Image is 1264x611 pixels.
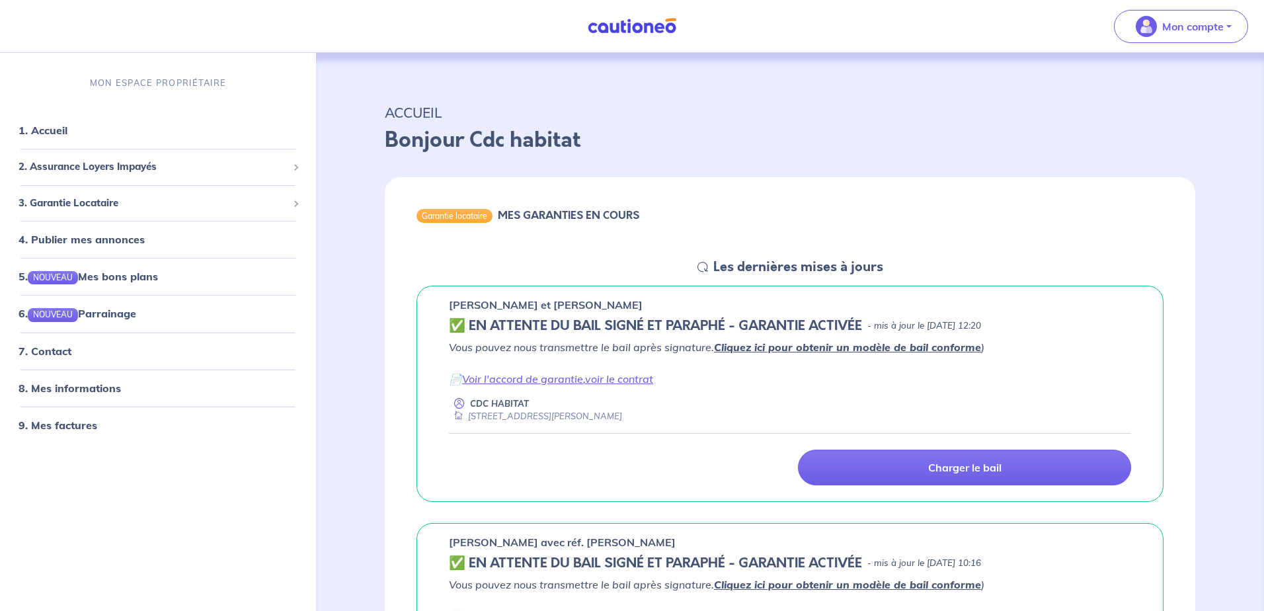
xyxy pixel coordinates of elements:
[19,345,71,358] a: 7. Contact
[1114,10,1248,43] button: illu_account_valid_menu.svgMon compte
[582,18,682,34] img: Cautioneo
[470,397,529,410] p: CDC HABITAT
[19,124,67,138] a: 1. Accueil
[449,410,622,423] div: [STREET_ADDRESS][PERSON_NAME]
[449,555,862,571] h5: ✅️️️ EN ATTENTE DU BAIL SIGNÉ ET PARAPHÉ - GARANTIE ACTIVÉE
[19,196,288,211] span: 3. Garantie Locataire
[1162,19,1224,34] p: Mon compte
[867,557,981,570] p: - mis à jour le [DATE] 10:16
[385,124,1195,156] p: Bonjour Cdc habitat
[416,209,493,222] div: Garantie locataire
[5,264,311,290] div: 5.NOUVEAUMes bons plans
[5,375,311,401] div: 8. Mes informations
[19,160,288,175] span: 2. Assurance Loyers Impayés
[928,461,1002,474] p: Charger le bail
[5,118,311,144] div: 1. Accueil
[19,419,97,432] a: 9. Mes factures
[19,270,158,284] a: 5.NOUVEAUMes bons plans
[1136,16,1157,37] img: illu_account_valid_menu.svg
[867,319,981,333] p: - mis à jour le [DATE] 12:20
[385,101,1195,124] p: ACCUEIL
[449,578,984,591] em: Vous pouvez nous transmettre le bail après signature. )
[713,259,883,275] h5: Les dernières mises à jours
[714,578,981,591] a: Cliquez ici pour obtenir un modèle de bail conforme
[449,372,653,386] em: 📄 ,
[449,534,676,550] p: [PERSON_NAME] avec réf. [PERSON_NAME]
[5,301,311,327] div: 6.NOUVEAUParrainage
[798,450,1131,485] a: Charger le bail
[449,555,1131,571] div: state: CONTRACT-SIGNED, Context: IN-LANDLORD,IS-GL-CAUTION-IN-LANDLORD
[19,382,121,395] a: 8. Mes informations
[498,209,639,222] h6: MES GARANTIES EN COURS
[19,233,145,247] a: 4. Publier mes annonces
[19,307,136,321] a: 6.NOUVEAUParrainage
[5,190,311,216] div: 3. Garantie Locataire
[714,341,981,354] a: Cliquez ici pour obtenir un modèle de bail conforme
[462,372,583,386] a: Voir l'accord de garantie
[5,155,311,181] div: 2. Assurance Loyers Impayés
[5,227,311,253] div: 4. Publier mes annonces
[5,338,311,364] div: 7. Contact
[5,412,311,438] div: 9. Mes factures
[449,318,1131,334] div: state: CONTRACT-SIGNED, Context: IN-LANDLORD,IS-GL-CAUTION-IN-LANDLORD
[449,318,862,334] h5: ✅️️️ EN ATTENTE DU BAIL SIGNÉ ET PARAPHÉ - GARANTIE ACTIVÉE
[585,372,653,386] a: voir le contrat
[90,77,226,89] p: MON ESPACE PROPRIÉTAIRE
[449,297,643,313] p: [PERSON_NAME] et [PERSON_NAME]
[449,341,984,354] em: Vous pouvez nous transmettre le bail après signature. )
